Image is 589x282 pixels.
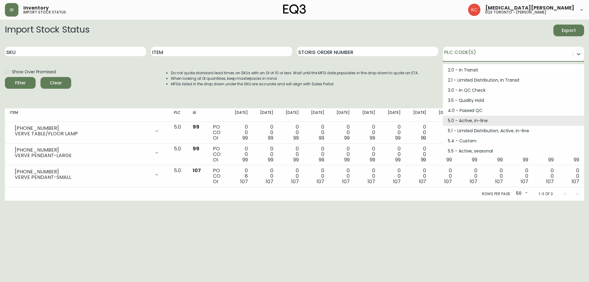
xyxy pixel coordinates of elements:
div: 5.4 - Custom [443,136,584,146]
span: 107 [572,178,579,185]
div: 3.5 - Quality Hold [443,95,584,106]
th: [DATE] [304,108,329,122]
div: 0 0 [410,168,426,184]
div: 0 0 [309,124,324,141]
div: 0 0 [436,124,452,141]
span: 99 [193,145,199,152]
span: 107 [470,178,477,185]
span: 107 [193,167,201,174]
li: When looking at OI quantities, keep masterpacks in mind. [171,76,419,81]
div: 0 0 [385,168,401,184]
span: 99 [574,156,579,163]
span: 107 [240,178,248,185]
td: 5.0 [169,165,188,187]
span: 99 [268,156,273,163]
th: Item [5,108,169,122]
span: 99 [242,134,248,141]
div: [PHONE_NUMBER] [15,147,151,153]
div: 0 0 [232,124,248,141]
span: 107 [393,178,401,185]
div: 0 0 [513,168,528,184]
span: OI [213,156,218,163]
p: 1-3 of 3 [539,191,553,197]
span: 99 [421,134,426,141]
span: 107 [291,178,299,185]
div: VERVE PENDANT-SMALL [15,175,151,180]
div: 0 0 [436,146,452,163]
td: 5.0 [169,122,188,144]
th: [DATE] [253,108,278,122]
span: [MEDICAL_DATA][PERSON_NAME] [485,6,574,10]
div: 0 0 [436,168,452,184]
span: Export [558,27,579,34]
th: [DATE] [431,108,456,122]
div: [PHONE_NUMBER]VERVE PENDANT-SMALL [10,168,164,181]
div: VERVE TABLE/FLOOR LAMP [15,131,151,137]
th: [DATE] [406,108,431,122]
div: 0 0 [283,168,299,184]
img: 6487344ffbf0e7f3b216948508909409 [468,4,480,16]
span: Clear [45,79,66,87]
span: 99 [446,156,452,163]
div: 0 0 [334,124,350,141]
span: 99 [395,156,401,163]
div: 0 0 [538,146,554,163]
div: 0 0 [283,146,299,163]
th: [DATE] [278,108,304,122]
th: [DATE] [355,108,380,122]
div: 0 0 [462,168,477,184]
div: 5.0 - Active, in-line [443,116,584,126]
span: Show Over Promised [12,69,56,75]
div: 0 8 [232,168,248,184]
span: 107 [495,178,503,185]
span: 107 [521,178,528,185]
div: 4.0 - Passed QC [443,106,584,116]
span: 99 [193,123,199,130]
div: PO CO [213,124,222,141]
h5: import stock status [23,10,66,14]
div: 0 0 [334,146,350,163]
div: PO CO [213,146,222,163]
span: 99 [472,156,477,163]
div: 2.0 - In Transit [443,65,584,75]
div: 0 0 [309,146,324,163]
li: Do not quote standard lead times on SKUs with an OI of 10 or less. Wait until the MFG date popula... [171,70,419,76]
div: 0 0 [538,168,554,184]
span: 107 [317,178,324,185]
div: PO CO [213,168,222,184]
div: 3.0 - In QC Check [443,85,584,95]
th: [DATE] [380,108,406,122]
h2: Import Stock Status [5,25,89,36]
span: 99 [523,156,528,163]
div: 0 0 [258,168,273,184]
div: 2.1 - Limited Distribution, In Transit [443,75,584,85]
span: 99 [293,134,299,141]
th: AI [188,108,208,122]
div: Filter [15,79,26,87]
th: PLC [169,108,188,122]
span: 99 [344,134,350,141]
div: 5.1 - Limited Distribution, Active, in-line [443,126,584,136]
span: Inventory [23,6,49,10]
span: OI [213,178,218,185]
span: 99 [548,156,554,163]
span: OI [213,134,218,141]
div: 0 0 [513,146,528,163]
div: 0 0 [360,168,375,184]
span: 99 [370,134,375,141]
div: VERVE PENDANT-LARGE [15,153,151,158]
span: 99 [293,156,299,163]
div: 0 0 [232,146,248,163]
img: logo [283,4,306,14]
button: Filter [5,77,36,89]
div: 0 0 [360,146,375,163]
div: 0 0 [385,124,401,141]
div: 50 [514,189,529,199]
span: 107 [368,178,375,185]
div: 5.5 - Active, seasonal [443,146,584,156]
div: 0 0 [283,124,299,141]
td: 5.0 [169,144,188,165]
div: 0 0 [462,146,477,163]
th: [DATE] [329,108,355,122]
div: 0 0 [487,146,503,163]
